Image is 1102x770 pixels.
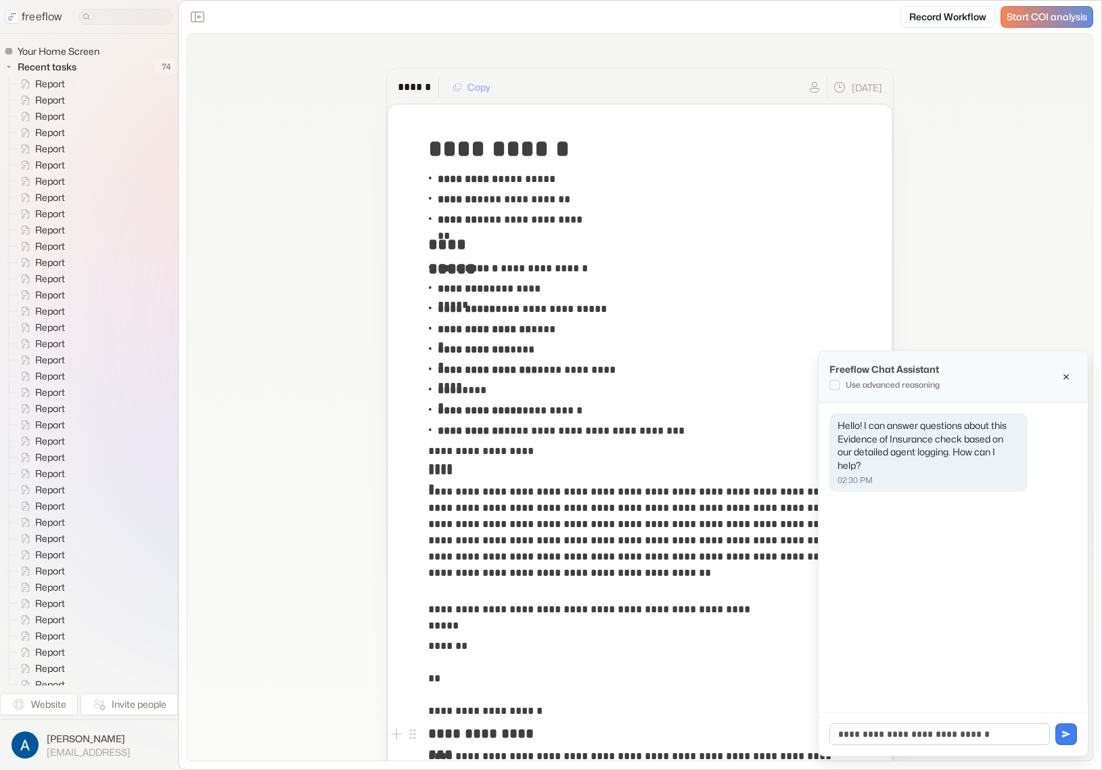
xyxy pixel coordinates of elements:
[22,9,62,25] p: freeflow
[32,418,69,432] span: Report
[32,353,69,367] span: Report
[32,223,69,237] span: Report
[9,141,70,157] a: Report
[9,466,70,482] a: Report
[32,142,69,156] span: Report
[9,530,70,547] a: Report
[32,272,69,286] span: Report
[32,678,69,692] span: Report
[9,254,70,271] a: Report
[15,45,104,58] span: Your Home Screen
[852,81,882,95] p: [DATE]
[32,548,69,562] span: Report
[829,362,939,376] p: Freeflow Chat Assistant
[9,352,70,368] a: Report
[388,726,405,742] button: Add block
[9,660,70,677] a: Report
[9,612,70,628] a: Report
[32,288,69,302] span: Report
[32,321,69,334] span: Report
[9,628,70,644] a: Report
[47,746,131,758] span: [EMAIL_ADDRESS]
[32,483,69,497] span: Report
[900,6,995,28] a: Record Workflow
[9,238,70,254] a: Report
[12,731,39,758] img: profile
[32,126,69,139] span: Report
[9,157,70,173] a: Report
[9,449,70,466] a: Report
[32,158,69,172] span: Report
[9,319,70,336] a: Report
[444,76,499,98] button: Copy
[9,206,70,222] a: Report
[32,516,69,529] span: Report
[4,45,105,58] a: Your Home Screen
[9,189,70,206] a: Report
[1001,6,1093,28] a: Start COI analysis
[32,386,69,399] span: Report
[9,271,70,287] a: Report
[81,694,178,715] button: Invite people
[9,579,70,595] a: Report
[32,304,69,318] span: Report
[32,532,69,545] span: Report
[32,207,69,221] span: Report
[9,384,70,401] a: Report
[9,514,70,530] a: Report
[32,93,69,107] span: Report
[9,498,70,514] a: Report
[9,401,70,417] a: Report
[1007,12,1087,23] span: Start COI analysis
[32,581,69,594] span: Report
[32,564,69,578] span: Report
[8,728,170,762] button: [PERSON_NAME][EMAIL_ADDRESS]
[32,175,69,188] span: Report
[9,108,70,124] a: Report
[846,379,940,391] p: Use advanced reasoning
[32,77,69,91] span: Report
[9,287,70,303] a: Report
[9,547,70,563] a: Report
[837,420,1007,471] span: Hello! I can answer questions about this Evidence of Insurance check based on our detailed agent ...
[9,124,70,141] a: Report
[32,240,69,253] span: Report
[9,595,70,612] a: Report
[15,60,81,74] span: Recent tasks
[32,434,69,448] span: Report
[32,467,69,480] span: Report
[9,433,70,449] a: Report
[32,256,69,269] span: Report
[837,474,1019,486] p: 02:30 PM
[4,59,82,75] button: Recent tasks
[187,6,208,28] button: Close the sidebar
[9,92,70,108] a: Report
[9,76,70,92] a: Report
[9,563,70,579] a: Report
[47,732,131,746] span: [PERSON_NAME]
[9,173,70,189] a: Report
[32,613,69,627] span: Report
[9,222,70,238] a: Report
[1055,366,1077,388] button: Close chat
[32,451,69,464] span: Report
[9,303,70,319] a: Report
[1055,723,1077,745] button: Send message
[32,499,69,513] span: Report
[32,110,69,123] span: Report
[32,629,69,643] span: Report
[32,646,69,659] span: Report
[9,417,70,433] a: Report
[5,9,62,25] a: freeflow
[155,58,178,76] span: 74
[32,337,69,350] span: Report
[405,726,421,742] button: Open block menu
[32,369,69,383] span: Report
[9,482,70,498] a: Report
[9,644,70,660] a: Report
[9,336,70,352] a: Report
[32,597,69,610] span: Report
[32,402,69,415] span: Report
[9,368,70,384] a: Report
[9,677,70,693] a: Report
